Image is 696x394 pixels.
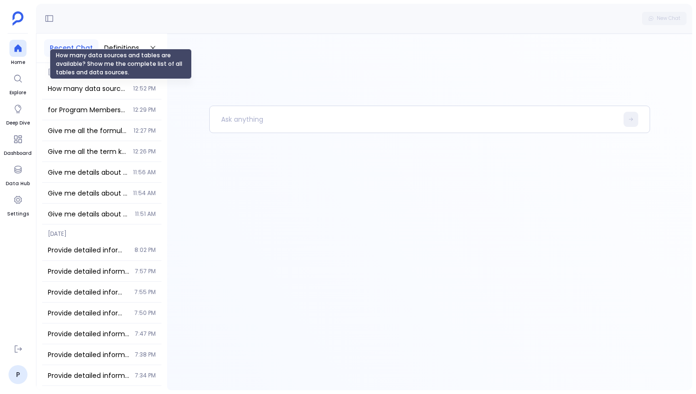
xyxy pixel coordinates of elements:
span: Give me details about this table : Email Template History, how many columns are totally there how... [48,188,127,198]
button: Recent Chat [44,39,98,57]
span: Provide detailed information for every column in the marketo_program table, including column desc... [48,245,129,255]
span: How many data sources and tables are available? Show me the complete list of all tables and data ... [48,84,127,93]
span: Give me all the formula kd in the system related to arr [48,126,128,135]
span: 7:55 PM [134,288,156,296]
a: P [9,365,27,384]
span: Provide detailed information for every column in the marketo_program_membership table, including ... [48,267,129,276]
span: 7:50 PM [134,309,156,317]
div: How many data sources and tables are available? Show me the complete list of all tables and data ... [50,49,192,79]
span: Provide detailed information for every column in the marketo_program_membership table, including ... [48,308,129,318]
span: Dashboard [4,150,32,157]
button: Definitions [98,39,145,57]
a: Dashboard [4,131,32,157]
span: 11:56 AM [133,169,156,176]
span: Home [9,59,27,66]
span: Settings [7,210,29,218]
a: Home [9,40,27,66]
span: Give me all the term kd in the system [48,147,127,156]
a: Deep Dive [6,100,30,127]
span: Provide detailed information for every column in the marketo_program_membership table, including ... [48,329,129,339]
span: [DATE] [42,224,161,238]
img: petavue logo [12,11,24,26]
span: 8:02 PM [134,246,156,254]
a: Data Hub [6,161,30,188]
span: for Program Membership table how many columns are enabled disabled [48,105,127,115]
span: 7:47 PM [135,330,156,338]
span: [DATE] [42,63,161,76]
a: Settings [7,191,29,218]
span: 7:38 PM [135,351,156,358]
span: 12:27 PM [134,127,156,134]
span: 12:26 PM [133,148,156,155]
span: Explore [9,89,27,97]
span: 11:54 AM [133,189,156,197]
span: 12:29 PM [133,106,156,114]
a: Explore [9,70,27,97]
span: 11:51 AM [135,210,156,218]
span: Deep Dive [6,119,30,127]
span: 7:34 PM [135,372,156,379]
span: Give me details about Activity Add To List table [48,209,129,219]
span: Data Hub [6,180,30,188]
span: Provide detailed information for every column in the marketo_program_membership table, including ... [48,350,129,359]
span: Provide detailed information for every column in the marketo_program_membership table, including ... [48,287,129,297]
span: 7:57 PM [135,268,156,275]
span: Give me details about this table : Email Template History, how many columns are totally there how... [48,168,127,177]
span: 12:52 PM [133,85,156,92]
span: Provide detailed information for every column in the marketo_program_membership table, including ... [48,371,129,380]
